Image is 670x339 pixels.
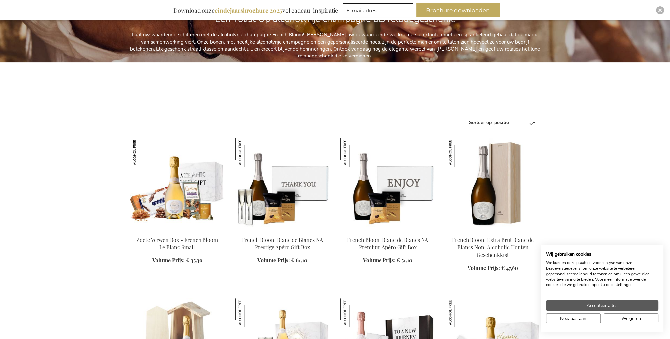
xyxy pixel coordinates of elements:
img: French Bloom Mama Verwen Geschenk [340,298,369,327]
img: French Bloom Extra Brut Blanc de Blancs Non-Alcoholic Houten Geschenkkist [446,138,474,167]
span: Weigeren [621,315,641,322]
span: Volume Prijs: [152,257,185,264]
a: Volume Prijs: € 51,10 [363,257,412,264]
a: Volume Prijs: € 47,60 [468,264,518,272]
img: Zoete Lekkernijen Le Blanc 0% Set [235,298,264,327]
div: Download onze vol cadeau-inspiratie [170,3,341,17]
button: Brochure downloaden [416,3,500,17]
input: E-mailadres [343,3,413,17]
span: Accepteer alles [587,302,618,309]
img: French Bloom Extra Brut Blanc de Blancs Non-Alcoholic Wooden Gift Box [446,138,540,231]
div: Laat uw waardering schitteren met de alcoholvrije champagne French Bloom! [PERSON_NAME] uw gewaar... [130,6,540,79]
button: Alle cookies weigeren [604,313,658,323]
a: Volume Prijs: € 35,30 [152,257,202,264]
h2: Een Toast Op alcoholvrije champagne als relatiegeschenk! [130,14,540,24]
span: € 47,60 [501,264,518,271]
a: French Bloom Blanc de Blancs NA Premium Apéro Gift Box [347,236,428,251]
p: We kunnen deze plaatsen voor analyse van onze bezoekersgegevens, om onze website te verbeteren, g... [546,260,658,288]
a: French Bloom Blanc de Blancs NA Prestige Apéro Gift Box French Bloom Blanc de Blancs NA Prestige ... [235,228,330,234]
b: eindejaarsbrochure 2025 [215,6,282,14]
img: Zoete Verwen Box - French Bloom Le Blanc Small [130,138,158,167]
span: € 61,10 [291,257,307,264]
span: Volume Prijs: [257,257,290,264]
span: Volume Prijs: [363,257,395,264]
a: French Bloom Extra Brut Blanc de Blancs Non-Alcoholic Houten Geschenkkist [452,236,534,258]
span: Volume Prijs: [468,264,500,271]
form: marketing offers and promotions [343,3,415,19]
span: Nee, pas aan [560,315,586,322]
span: € 51,10 [397,257,412,264]
a: Zoete Verwen Box - French Bloom Le Blanc Small [136,236,218,251]
img: French Bloom Blanc de Blancs NA Premium Apéro Gift Box [340,138,369,167]
label: Sorteer op [469,119,492,126]
a: Sweet Treats Box - French Bloom Le Blanc Small Zoete Verwen Box - French Bloom Le Blanc Small [130,228,225,234]
img: French Bloom Blanc de Blancs NA Prestige Apéro Gift Box [235,138,330,231]
a: French Bloom Blanc de Blancs NA Premium Apéro Gift Box French Bloom Blanc de Blancs NA Premium Ap... [340,228,435,234]
img: French Bloom Blanc de Blancs NA Prestige Apéro Gift Box [235,138,264,167]
a: French Bloom Blanc de Blancs NA Prestige Apéro Gift Box [242,236,323,251]
img: French Bloom Blanc de Blancs NA Premium Apéro Gift Box [340,138,435,231]
a: French Bloom Extra Brut Blanc de Blancs Non-Alcoholic Wooden Gift Box French Bloom Extra Brut Bla... [446,228,540,234]
span: € 35,30 [186,257,202,264]
img: Close [658,8,662,12]
img: Sweet Treats Box - French Bloom Le Blanc Small [130,138,225,231]
button: Pas cookie voorkeuren aan [546,313,601,323]
h2: Wij gebruiken cookies [546,251,658,257]
img: French Bloom Non-Alcoholisch Verwen Geschenkset [446,298,474,327]
div: Close [656,6,664,14]
button: Accepteer alle cookies [546,300,658,311]
a: Volume Prijs: € 61,10 [257,257,307,264]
